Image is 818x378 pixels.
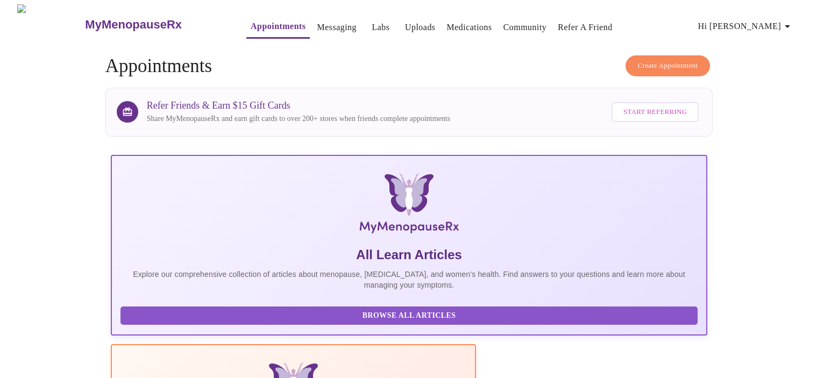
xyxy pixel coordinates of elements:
[405,20,436,35] a: Uploads
[17,4,84,45] img: MyMenopauseRx Logo
[558,20,613,35] a: Refer a Friend
[85,18,182,32] h3: MyMenopauseRx
[401,17,440,38] button: Uploads
[312,17,360,38] button: Messaging
[694,16,798,37] button: Hi [PERSON_NAME]
[611,102,699,122] button: Start Referring
[553,17,617,38] button: Refer a Friend
[623,106,687,118] span: Start Referring
[442,17,496,38] button: Medications
[625,55,710,76] button: Create Appointment
[364,17,398,38] button: Labs
[105,55,713,77] h4: Appointments
[499,17,551,38] button: Community
[147,113,450,124] p: Share MyMenopauseRx and earn gift cards to over 200+ stores when friends complete appointments
[609,97,701,127] a: Start Referring
[210,173,608,238] img: MyMenopauseRx Logo
[246,16,310,39] button: Appointments
[251,19,305,34] a: Appointments
[638,60,698,72] span: Create Appointment
[317,20,356,35] a: Messaging
[372,20,389,35] a: Labs
[120,269,698,290] p: Explore our comprehensive collection of articles about menopause, [MEDICAL_DATA], and women's hea...
[698,19,794,34] span: Hi [PERSON_NAME]
[120,246,698,263] h5: All Learn Articles
[120,306,698,325] button: Browse All Articles
[84,6,225,44] a: MyMenopauseRx
[120,310,701,319] a: Browse All Articles
[446,20,492,35] a: Medications
[147,100,450,111] h3: Refer Friends & Earn $15 Gift Cards
[503,20,547,35] a: Community
[131,309,687,323] span: Browse All Articles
